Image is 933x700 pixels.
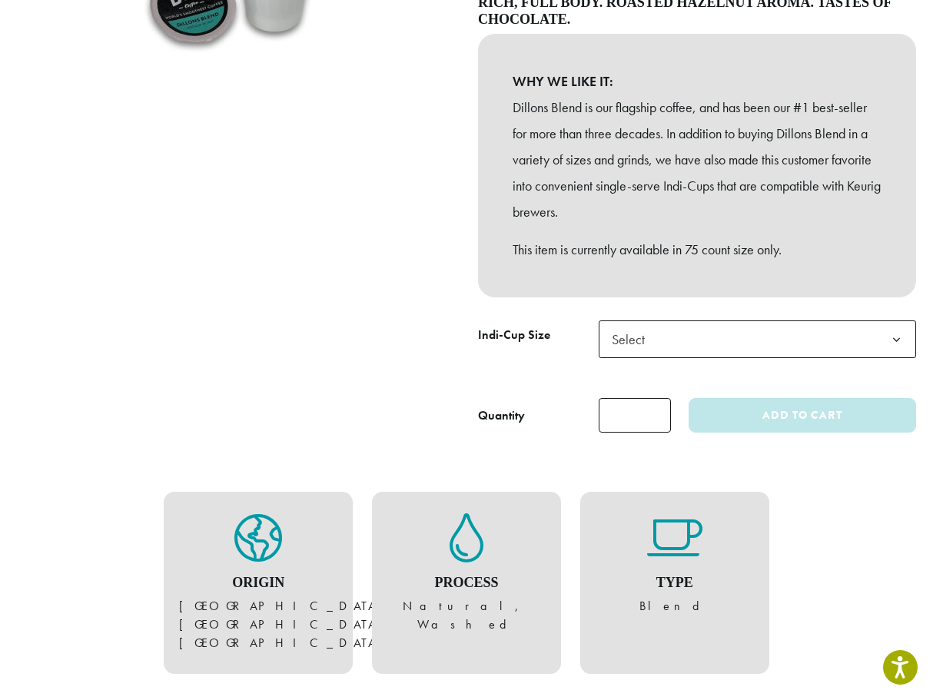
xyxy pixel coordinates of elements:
[599,320,916,358] span: Select
[478,324,599,347] label: Indi-Cup Size
[387,513,546,635] figure: Natural, Washed
[606,324,660,354] span: Select
[596,513,754,616] figure: Blend
[478,406,525,425] div: Quantity
[179,513,337,653] figure: [GEOGRAPHIC_DATA], [GEOGRAPHIC_DATA], [GEOGRAPHIC_DATA]
[596,575,754,592] h4: Type
[599,398,671,433] input: Product quantity
[513,95,882,224] p: Dillons Blend is our flagship coffee, and has been our #1 best-seller for more than three decades...
[513,68,882,95] b: WHY WE LIKE IT:
[387,575,546,592] h4: Process
[689,398,916,433] button: Add to cart
[513,237,882,263] p: This item is currently available in 75 count size only.
[179,575,337,592] h4: Origin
